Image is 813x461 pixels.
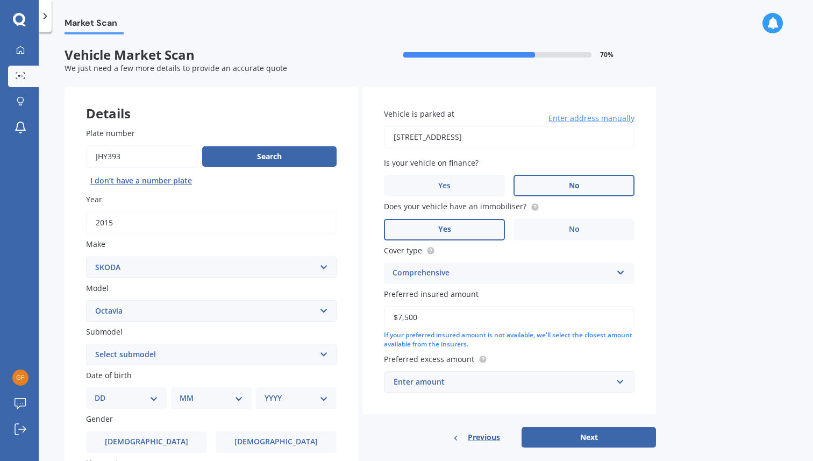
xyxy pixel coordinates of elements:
[86,283,109,293] span: Model
[65,47,360,63] span: Vehicle Market Scan
[600,51,614,59] span: 70 %
[384,354,474,364] span: Preferred excess amount
[86,327,123,337] span: Submodel
[86,172,196,189] button: I don’t have a number plate
[393,267,612,280] div: Comprehensive
[86,128,135,138] span: Plate number
[394,376,612,388] div: Enter amount
[86,211,337,234] input: YYYY
[65,63,287,73] span: We just need a few more details to provide an accurate quote
[384,245,422,256] span: Cover type
[202,146,337,167] button: Search
[438,181,451,190] span: Yes
[569,225,580,234] span: No
[12,370,28,386] img: b230d7173abb8856aeb28f21be6b9785
[65,87,358,119] div: Details
[86,194,102,204] span: Year
[384,109,454,119] span: Vehicle is parked at
[384,289,479,299] span: Preferred insured amount
[65,18,124,32] span: Market Scan
[86,370,132,380] span: Date of birth
[86,145,198,168] input: Enter plate number
[105,437,188,446] span: [DEMOGRAPHIC_DATA]
[468,429,500,445] span: Previous
[86,239,105,250] span: Make
[234,437,318,446] span: [DEMOGRAPHIC_DATA]
[438,225,451,234] span: Yes
[86,414,113,424] span: Gender
[384,331,634,349] div: If your preferred insured amount is not available, we'll select the closest amount available from...
[548,113,634,124] span: Enter address manually
[384,306,634,329] input: Enter amount
[522,427,656,448] button: Next
[384,158,479,168] span: Is your vehicle on finance?
[569,181,580,190] span: No
[384,126,634,148] input: Enter address
[384,202,526,212] span: Does your vehicle have an immobiliser?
